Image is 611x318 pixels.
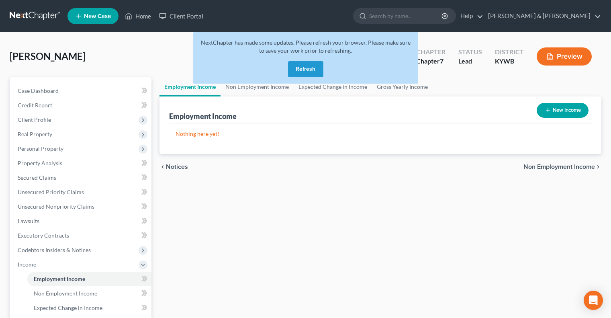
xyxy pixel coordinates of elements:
[11,199,151,214] a: Unsecured Nonpriority Claims
[155,9,207,23] a: Client Portal
[18,189,84,195] span: Unsecured Priority Claims
[27,286,151,301] a: Non Employment Income
[458,47,482,57] div: Status
[159,164,188,170] button: chevron_left Notices
[523,164,601,170] button: Non Employment Income chevron_right
[11,185,151,199] a: Unsecured Priority Claims
[18,217,39,224] span: Lawsuits
[18,174,56,181] span: Secured Claims
[369,8,443,23] input: Search by name...
[34,290,97,297] span: Non Employment Income
[595,164,601,170] i: chevron_right
[537,47,592,66] button: Preview
[34,304,102,311] span: Expected Change in Income
[201,39,411,54] span: NextChapter has made some updates. Please refresh your browser. Please make sure to save your wor...
[416,47,445,57] div: Chapter
[537,103,589,118] button: New Income
[18,160,62,166] span: Property Analysis
[159,77,221,96] a: Employment Income
[11,156,151,170] a: Property Analysis
[18,131,52,137] span: Real Property
[18,246,91,253] span: Codebtors Insiders & Notices
[169,111,237,121] div: Employment Income
[159,164,166,170] i: chevron_left
[495,57,524,66] div: KYWB
[11,170,151,185] a: Secured Claims
[121,9,155,23] a: Home
[456,9,483,23] a: Help
[166,164,188,170] span: Notices
[440,57,443,65] span: 7
[18,145,63,152] span: Personal Property
[288,61,323,77] button: Refresh
[18,116,51,123] span: Client Profile
[10,50,86,62] span: [PERSON_NAME]
[18,203,94,210] span: Unsecured Nonpriority Claims
[11,98,151,113] a: Credit Report
[18,87,59,94] span: Case Dashboard
[18,261,36,268] span: Income
[34,275,85,282] span: Employment Income
[27,272,151,286] a: Employment Income
[11,228,151,243] a: Executory Contracts
[458,57,482,66] div: Lead
[495,47,524,57] div: District
[11,214,151,228] a: Lawsuits
[84,13,111,19] span: New Case
[18,232,69,239] span: Executory Contracts
[18,102,52,109] span: Credit Report
[416,57,445,66] div: Chapter
[584,291,603,310] div: Open Intercom Messenger
[523,164,595,170] span: Non Employment Income
[176,130,585,138] p: Nothing here yet!
[484,9,601,23] a: [PERSON_NAME] & [PERSON_NAME]
[11,84,151,98] a: Case Dashboard
[27,301,151,315] a: Expected Change in Income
